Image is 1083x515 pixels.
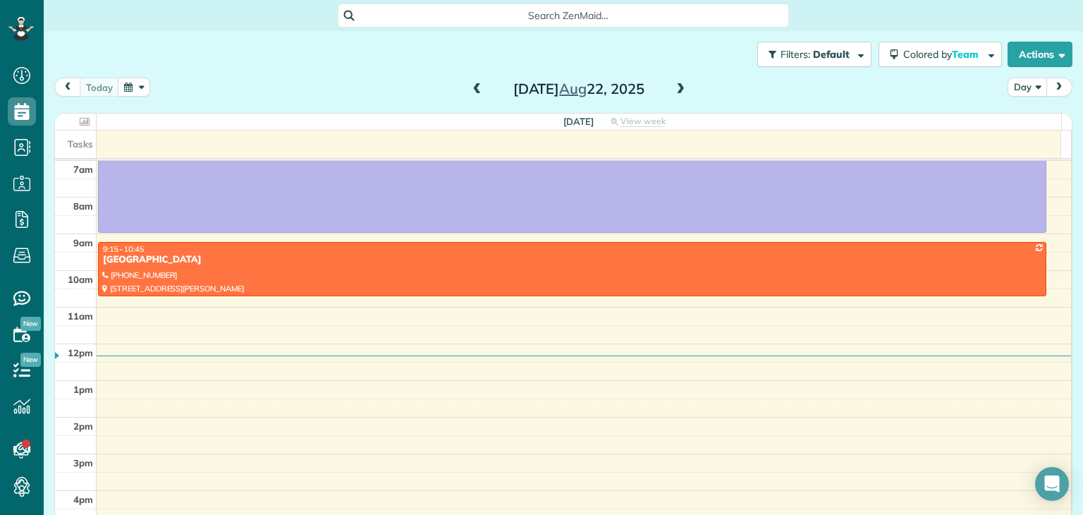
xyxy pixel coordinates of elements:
[20,353,41,367] span: New
[102,254,1042,266] div: [GEOGRAPHIC_DATA]
[1008,78,1047,97] button: Day
[757,42,871,67] button: Filters: Default
[68,138,93,150] span: Tasks
[20,317,41,331] span: New
[73,164,93,175] span: 7am
[68,274,93,285] span: 10am
[620,116,666,127] span: View week
[1046,78,1072,97] button: next
[73,494,93,505] span: 4pm
[952,48,981,61] span: Team
[54,78,81,97] button: prev
[73,200,93,212] span: 8am
[1035,467,1069,501] div: Open Intercom Messenger
[73,384,93,395] span: 1pm
[68,310,93,322] span: 11am
[559,80,587,97] span: Aug
[103,244,144,254] span: 9:15 - 10:45
[903,48,984,61] span: Colored by
[73,457,93,468] span: 3pm
[563,116,594,127] span: [DATE]
[813,48,850,61] span: Default
[80,78,119,97] button: today
[68,347,93,358] span: 12pm
[750,42,871,67] a: Filters: Default
[73,420,93,432] span: 2pm
[491,81,667,97] h2: [DATE] 22, 2025
[879,42,1002,67] button: Colored byTeam
[1008,42,1072,67] button: Actions
[73,237,93,248] span: 9am
[781,48,810,61] span: Filters:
